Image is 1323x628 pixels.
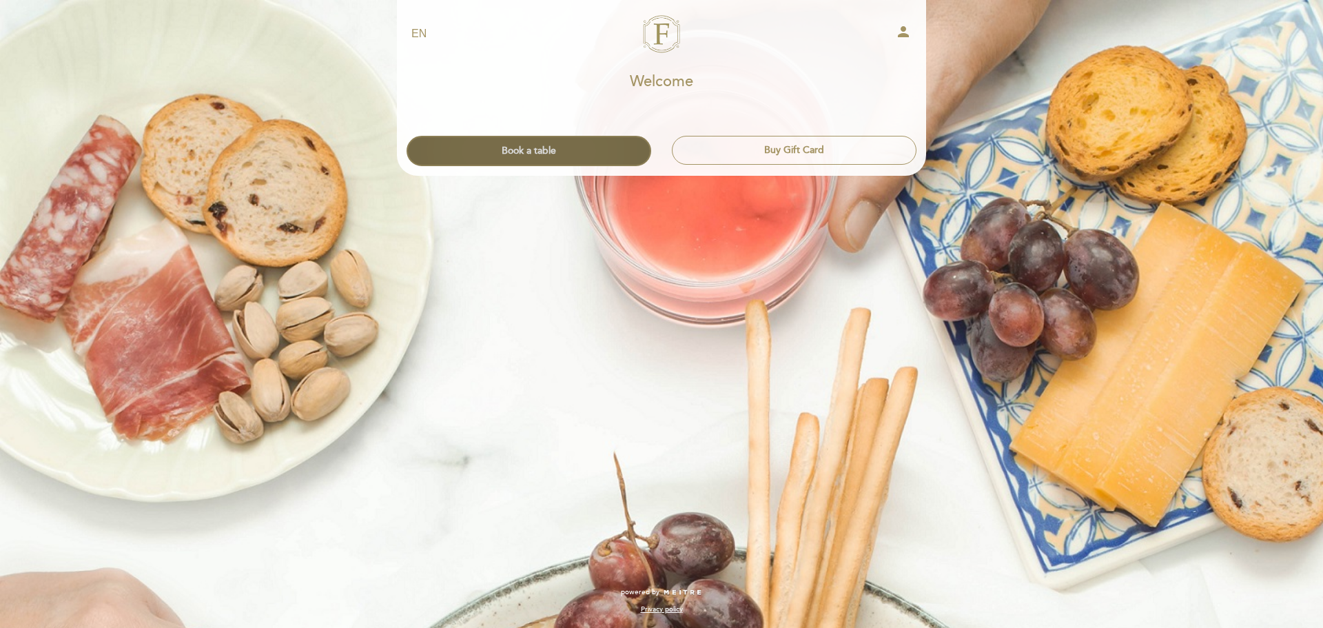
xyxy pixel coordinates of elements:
i: person [895,23,912,40]
button: Book a table [407,136,651,166]
h1: Welcome [630,74,693,90]
button: person [895,23,912,45]
img: MEITRE [663,589,702,596]
button: Buy Gift Card [672,136,916,165]
a: Privacy policy [641,605,683,614]
a: powered by [621,587,702,597]
span: powered by [621,587,659,597]
a: Finca del Sacramento [575,15,748,53]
